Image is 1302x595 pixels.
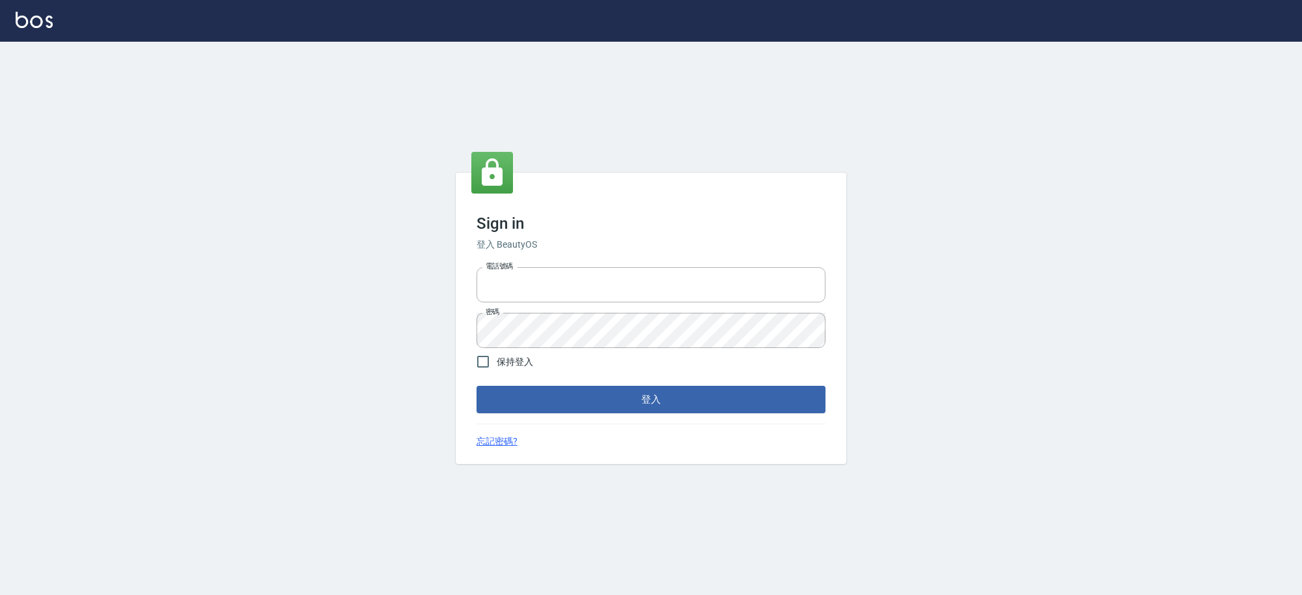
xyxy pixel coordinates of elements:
[477,435,518,448] a: 忘記密碼?
[477,214,825,233] h3: Sign in
[497,355,533,369] span: 保持登入
[477,386,825,413] button: 登入
[16,12,53,28] img: Logo
[486,307,499,317] label: 密碼
[486,261,513,271] label: 電話號碼
[477,238,825,252] h6: 登入 BeautyOS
